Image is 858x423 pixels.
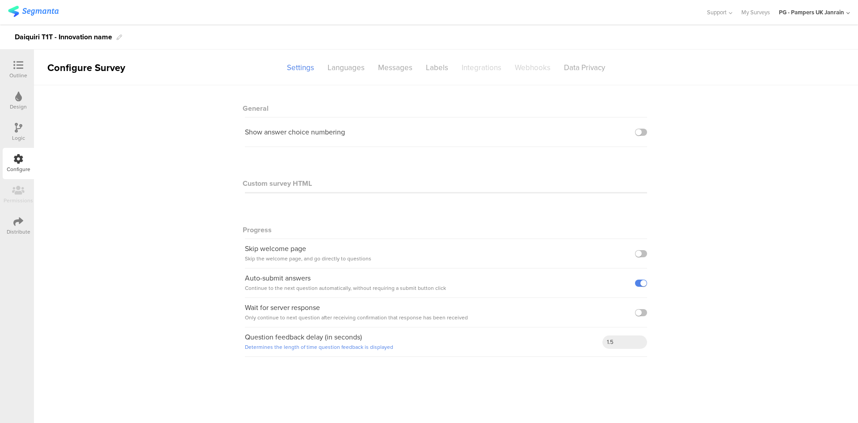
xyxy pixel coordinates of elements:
[707,8,727,17] span: Support
[245,314,468,322] span: Only continue to next question after receiving confirmation that response has been received
[245,343,393,351] a: Determines the length of time question feedback is displayed
[371,60,419,75] div: Messages
[10,103,27,111] div: Design
[280,60,321,75] div: Settings
[245,303,468,322] div: Wait for server response
[34,60,137,75] div: Configure Survey
[245,255,371,263] span: Skip the welcome page, and go directly to questions
[557,60,612,75] div: Data Privacy
[245,244,371,264] div: Skip welcome page
[8,6,59,17] img: segmanta logo
[245,284,446,292] span: Continue to the next question automatically, without requiring a submit button click
[245,127,345,137] div: Show answer choice numbering
[245,94,647,117] div: General
[779,8,844,17] div: PG - Pampers UK Janrain
[7,165,30,173] div: Configure
[15,30,112,44] div: Daiquiri T1T - Innovation name
[7,228,30,236] div: Distribute
[245,178,647,188] div: Custom survey HTML
[9,71,27,80] div: Outline
[321,60,371,75] div: Languages
[245,216,647,239] div: Progress
[12,134,25,142] div: Logic
[419,60,455,75] div: Labels
[245,332,393,352] div: Question feedback delay (in seconds)
[245,273,446,293] div: Auto-submit answers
